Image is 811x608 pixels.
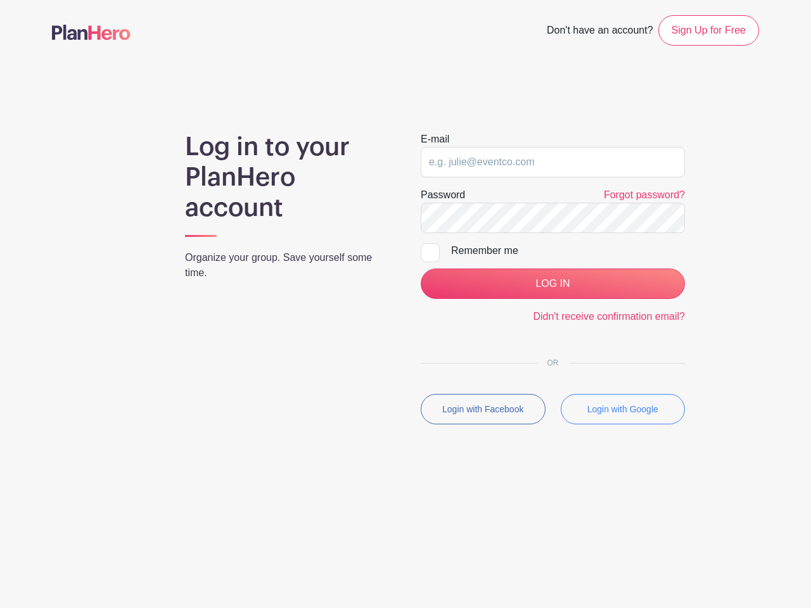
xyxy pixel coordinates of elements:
p: Organize your group. Save yourself some time. [185,250,390,281]
small: Login with Facebook [442,404,523,414]
img: logo-507f7623f17ff9eddc593b1ce0a138ce2505c220e1c5a4e2b4648c50719b7d32.svg [52,25,131,40]
a: Sign Up for Free [658,15,759,46]
input: LOG IN [421,269,685,299]
a: Didn't receive confirmation email? [533,311,685,322]
label: Password [421,187,465,203]
input: e.g. julie@eventco.com [421,147,685,177]
a: Forgot password? [604,189,685,200]
span: OR [537,358,569,367]
button: Login with Google [561,394,686,424]
h1: Log in to your PlanHero account [185,132,390,223]
label: E-mail [421,132,449,147]
button: Login with Facebook [421,394,546,424]
div: Remember me [451,243,685,258]
small: Login with Google [587,404,658,414]
span: Don't have an account? [547,18,653,46]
